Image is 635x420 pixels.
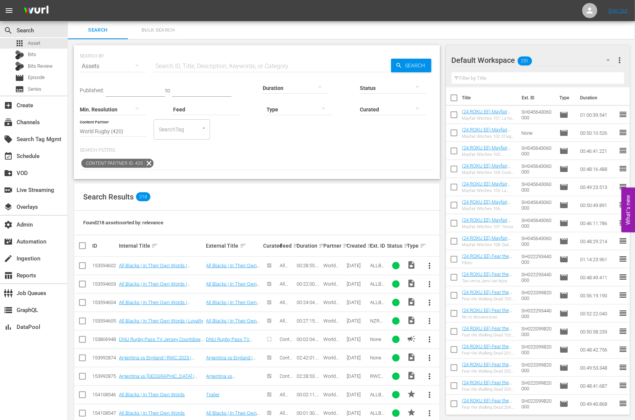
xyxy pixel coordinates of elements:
[4,220,13,229] span: Admin
[80,147,434,154] p: Search Filters:
[425,317,434,326] span: more_vert
[4,26,13,35] span: Search
[92,373,117,379] div: 153992875
[420,257,439,275] button: more_vert
[370,263,385,353] span: ALLBLACKSITOW_S01E04-ENDEAVOUR_MST_12MBPS_1080P_MP4_2CH-EN.mp4
[559,273,568,282] span: Episode
[92,318,117,324] div: 153594605
[323,300,339,311] span: World Rugby
[370,243,385,249] div: Ext. ID
[407,279,416,288] span: Video
[263,243,277,249] div: Curated
[391,59,431,72] button: Search
[618,200,627,209] span: reorder
[370,300,385,390] span: ALLBLACKSITOW_S01E02-ENDEAVOUR_MST_12MBPS_1080P_MP4_2CH-EN.mp4
[577,214,618,232] td: 00:46:11.786
[387,241,405,250] div: Status
[323,241,344,250] div: Partner
[83,220,163,225] span: Found 218 assets sorted by: relevance
[297,300,321,305] div: 00:24:04.877
[4,254,13,263] span: Ingestion
[618,291,627,300] span: reorder
[559,164,568,173] span: Episode
[92,336,117,342] div: 153806948
[404,242,410,249] span: sort
[206,281,260,292] a: All Blacks | In Their Own Words | Evolution
[280,281,294,315] span: All Blacks | In Their Own Words
[15,39,24,48] span: Asset
[559,183,568,192] span: Episode
[4,118,13,127] span: Channels
[462,405,516,410] div: Fear the Walking Dead 204: Sangre en las [PERSON_NAME]
[206,300,260,311] a: All Blacks | In Their Own Words | Honesty
[297,336,321,342] div: 00:02:04.992
[462,206,516,211] div: Mayfair Witches 106: Transferencia
[519,214,557,232] td: SH045643060000
[4,306,13,315] span: GraphQL
[407,390,416,399] span: PROMO
[4,289,13,298] span: Job Queues
[119,336,204,348] a: DNU Rugby Pass TV Jersey Countdown Ad Slate 2min
[462,188,516,193] div: Mayfair Witches 105: La esclavitud
[462,278,516,283] div: Tan cerca, pero tan lejos
[462,369,516,374] div: Fear the Walking Dead 202: Todos caemos
[618,345,627,354] span: reorder
[92,243,117,249] div: ID
[462,170,516,175] div: Mayfair Witches 104: Curioso y más curioso
[347,392,368,397] div: [DATE]
[72,26,123,35] span: Search
[555,87,576,108] th: Type
[577,124,618,142] td: 00:50:10.526
[519,250,557,268] td: SH022293440000
[452,50,618,71] div: Default Workspace
[4,186,13,195] span: Live Streaming
[462,380,512,397] a: (24 ROKU EE) Fear the Walking Dead 203: Uróboros
[165,87,170,93] span: to
[407,241,418,250] div: Type
[559,128,568,137] span: Episode
[559,237,568,246] span: Episode
[462,109,513,126] a: (24 ROKU EE) Mayfair Witches 101: La hora de las brujas
[559,327,568,336] span: Episode
[347,373,368,379] div: [DATE]
[347,241,368,250] div: Created
[407,316,416,325] span: Video
[559,110,568,119] span: Episode
[420,349,439,367] button: more_vert
[370,373,384,407] span: RWC2023 FMR_ARGvNZL SF
[420,330,439,348] button: more_vert
[367,242,374,249] span: sort
[347,300,368,305] div: [DATE]
[15,73,24,82] span: Episode
[462,224,516,229] div: Mayfair Witches 107: Tessa
[81,159,145,168] span: Content Partner ID: 420
[240,242,247,249] span: sort
[577,142,618,160] td: 00:46:41.221
[577,304,618,323] td: 00:52:22.040
[119,355,194,366] a: Argentina vs England | RWC 2023 | Bronze Final | Replay
[323,373,339,385] span: World Rugby
[323,281,339,292] span: World Rugby
[618,309,627,318] span: reorder
[323,263,339,274] span: World Rugby
[559,146,568,155] span: Episode
[462,260,516,265] div: Piloto
[4,323,13,332] span: DataPool
[618,254,627,263] span: reorder
[370,355,385,361] div: None
[92,263,117,268] div: 153594602
[462,315,516,320] div: No te desvanezcas
[28,85,41,93] span: Series
[4,101,13,110] span: Create
[119,410,185,416] a: All Blacks | In Their Own Words
[407,353,416,362] span: Video
[577,160,618,178] td: 00:48:16.488
[347,318,368,324] div: [DATE]
[618,218,627,227] span: reorder
[343,242,349,249] span: sort
[407,334,416,343] span: AD
[280,336,292,348] span: Content
[577,377,618,395] td: 00:48:41.687
[323,336,339,348] span: World Rugby
[119,263,190,274] a: All Blacks | In Their Own Words | Brotherhood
